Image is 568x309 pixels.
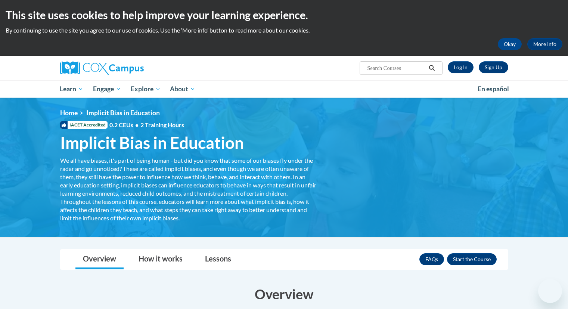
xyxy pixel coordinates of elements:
a: Register [479,61,508,73]
p: By continuing to use the site you agree to our use of cookies. Use the ‘More info’ button to read... [6,26,562,34]
iframe: Button to launch messaging window [538,279,562,303]
h3: Overview [60,285,508,303]
a: Lessons [198,250,239,269]
a: Log In [448,61,474,73]
span: 2 Training Hours [140,121,184,128]
a: FAQs [419,253,444,265]
h2: This site uses cookies to help improve your learning experience. [6,7,562,22]
a: Learn [55,80,89,98]
span: Explore [131,85,161,94]
button: Okay [498,38,522,50]
a: Overview [75,250,124,269]
a: En español [473,81,514,97]
a: Engage [88,80,126,98]
span: IACET Accredited [60,121,108,129]
button: Enroll [447,253,497,265]
span: 0.2 CEUs [109,121,184,129]
a: Cox Campus [60,61,202,75]
span: Implicit Bias in Education [60,133,244,153]
img: Cox Campus [60,61,144,75]
button: Search [426,64,437,73]
span: Implicit Bias in Education [86,109,160,117]
span: About [170,85,195,94]
a: More Info [527,38,562,50]
div: Main menu [49,80,519,98]
span: • [135,121,139,128]
a: How it works [131,250,190,269]
span: Learn [60,85,83,94]
span: Engage [93,85,121,94]
input: Search Courses [366,64,426,73]
a: About [165,80,200,98]
span: En español [478,85,509,93]
div: We all have biases, it's part of being human - but did you know that some of our biases fly under... [60,156,318,222]
a: Explore [126,80,165,98]
a: Home [60,109,78,117]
